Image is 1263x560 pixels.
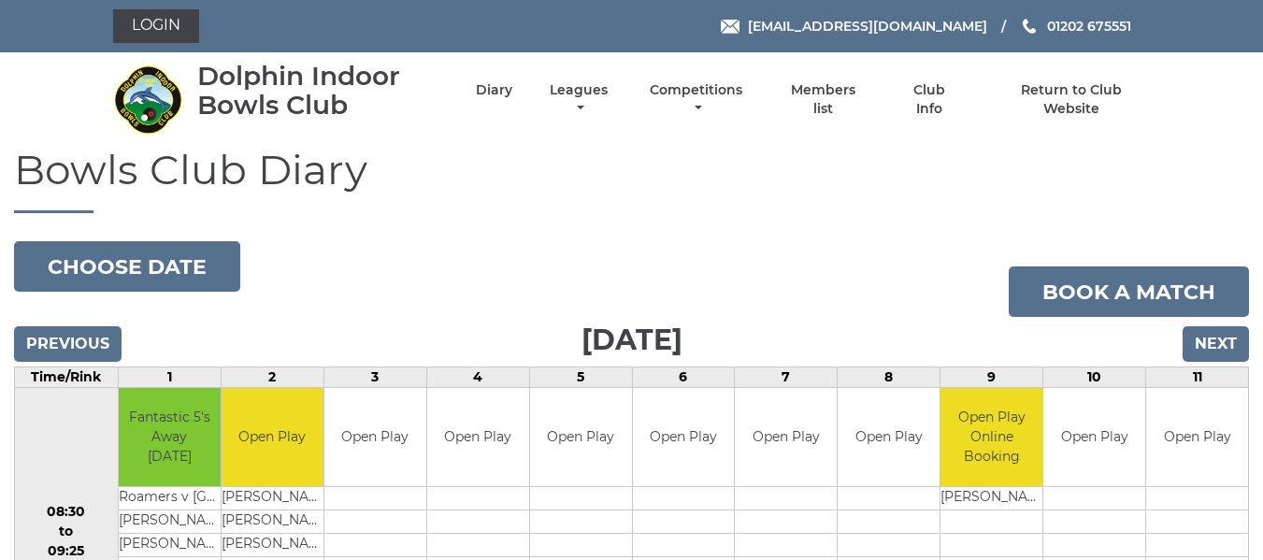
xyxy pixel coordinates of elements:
[1023,19,1036,34] img: Phone us
[324,388,426,486] td: Open Play
[221,367,323,388] td: 2
[529,367,632,388] td: 5
[632,367,735,388] td: 6
[426,367,529,388] td: 4
[222,486,323,510] td: [PERSON_NAME]
[222,510,323,533] td: [PERSON_NAME]
[119,533,221,556] td: [PERSON_NAME]
[15,367,119,388] td: Time/Rink
[780,81,866,118] a: Members list
[1009,266,1249,317] a: Book a match
[118,367,221,388] td: 1
[735,367,838,388] td: 7
[1043,367,1146,388] td: 10
[1146,367,1249,388] td: 11
[197,62,443,120] div: Dolphin Indoor Bowls Club
[838,388,940,486] td: Open Play
[940,486,1042,510] td: [PERSON_NAME]
[940,388,1042,486] td: Open Play Online Booking
[1047,18,1131,35] span: 01202 675551
[721,16,987,36] a: Email [EMAIL_ADDRESS][DOMAIN_NAME]
[119,388,221,486] td: Fantastic 5's Away [DATE]
[113,9,199,43] a: Login
[119,486,221,510] td: Roamers v [GEOGRAPHIC_DATA]
[735,388,837,486] td: Open Play
[1183,326,1249,362] input: Next
[1146,388,1248,486] td: Open Play
[427,388,529,486] td: Open Play
[119,510,221,533] td: [PERSON_NAME]
[899,81,960,118] a: Club Info
[323,367,426,388] td: 3
[113,65,183,135] img: Dolphin Indoor Bowls Club
[14,241,240,292] button: Choose date
[222,533,323,556] td: [PERSON_NAME]
[476,81,512,99] a: Diary
[222,388,323,486] td: Open Play
[748,18,987,35] span: [EMAIL_ADDRESS][DOMAIN_NAME]
[633,388,735,486] td: Open Play
[545,81,612,118] a: Leagues
[14,147,1249,213] h1: Bowls Club Diary
[14,326,122,362] input: Previous
[721,20,739,34] img: Email
[1043,388,1145,486] td: Open Play
[530,388,632,486] td: Open Play
[940,367,1043,388] td: 9
[646,81,748,118] a: Competitions
[1020,16,1131,36] a: Phone us 01202 675551
[992,81,1150,118] a: Return to Club Website
[838,367,940,388] td: 8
